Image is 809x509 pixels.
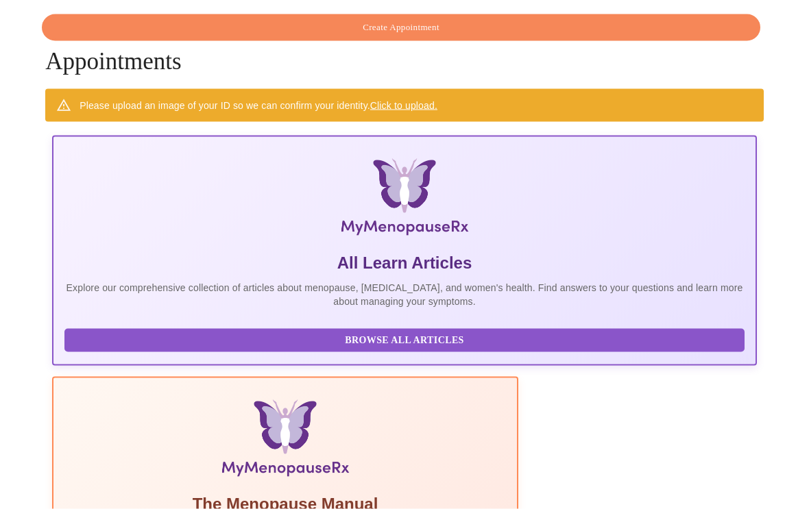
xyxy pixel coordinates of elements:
p: Explore our comprehensive collection of articles about menopause, [MEDICAL_DATA], and women's hea... [64,281,745,308]
span: Create Appointment [58,20,745,36]
button: Browse All Articles [64,329,745,353]
h5: All Learn Articles [64,252,745,274]
a: Browse All Articles [64,334,748,345]
div: Please upload an image of your ID so we can confirm your identity. [80,93,437,118]
h4: Appointments [45,14,764,75]
span: Browse All Articles [78,332,731,349]
img: Menopause Manual [134,400,435,482]
a: Click to upload. [370,100,437,111]
img: MyMenopauseRx Logo [171,159,639,241]
button: Create Appointment [42,14,760,41]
